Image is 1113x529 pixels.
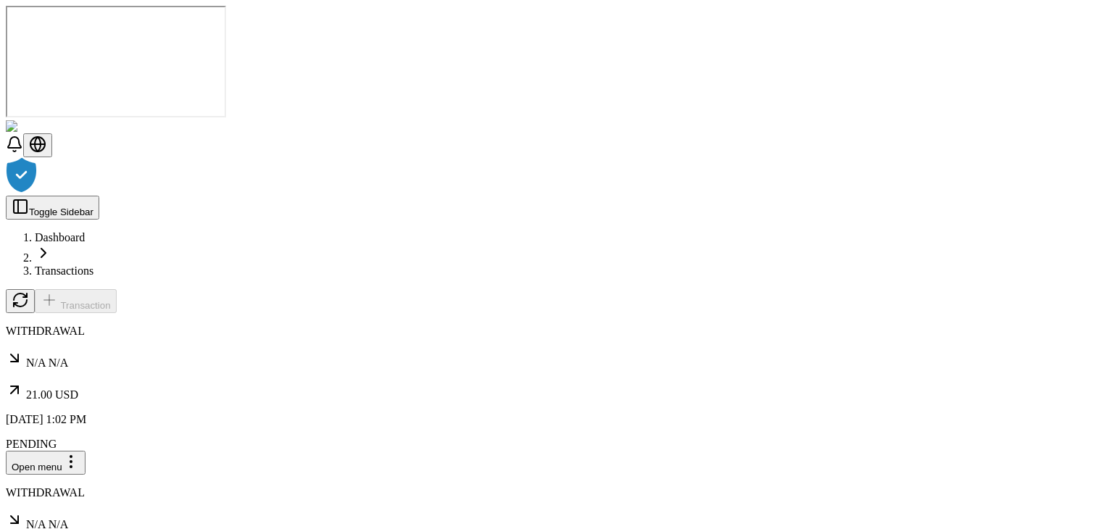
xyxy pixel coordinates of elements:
button: Open menu [6,451,86,475]
p: [DATE] 1:02 PM [6,413,1107,426]
p: N/A N/A [6,349,1107,370]
p: WITHDRAWAL [6,486,1107,499]
div: PENDING [6,438,1107,451]
img: ShieldPay Logo [6,120,92,133]
a: Transactions [35,264,93,277]
button: Transaction [35,289,117,313]
span: Open menu [12,462,62,472]
p: 21.00 USD [6,381,1107,401]
a: Dashboard [35,231,85,243]
nav: breadcrumb [6,231,1107,278]
p: WITHDRAWAL [6,325,1107,338]
span: Transaction [60,300,110,311]
button: Toggle Sidebar [6,196,99,220]
span: Toggle Sidebar [29,207,93,217]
